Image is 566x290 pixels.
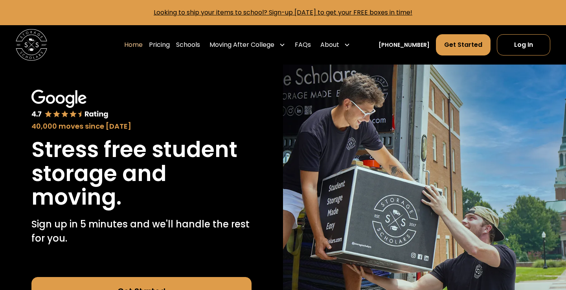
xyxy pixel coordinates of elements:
[497,34,550,55] a: Log In
[31,90,108,119] img: Google 4.7 star rating
[295,34,311,56] a: FAQs
[154,8,412,17] a: Looking to ship your items to school? Sign-up [DATE] to get your FREE boxes in time!
[31,121,252,131] div: 40,000 moves since [DATE]
[379,41,430,49] a: [PHONE_NUMBER]
[176,34,200,56] a: Schools
[206,34,289,56] div: Moving After College
[31,138,252,209] h1: Stress free student storage and moving.
[124,34,143,56] a: Home
[317,34,353,56] div: About
[209,40,274,50] div: Moving After College
[16,29,47,61] img: Storage Scholars main logo
[320,40,339,50] div: About
[16,29,47,61] a: home
[436,34,491,55] a: Get Started
[149,34,170,56] a: Pricing
[31,217,252,246] p: Sign up in 5 minutes and we'll handle the rest for you.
